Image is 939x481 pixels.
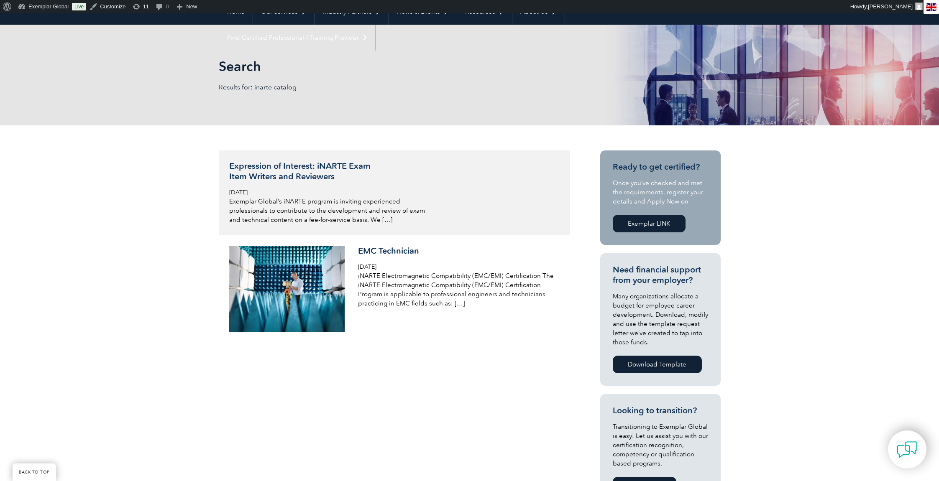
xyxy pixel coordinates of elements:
[13,463,56,481] a: BACK TO TOP
[613,215,686,232] a: Exemplar LINK
[229,197,427,224] p: Exemplar Global’s iNARTE program is inviting experienced professionals to contribute to the devel...
[358,271,556,308] p: iNARTE Electromagnetic Compatibility (EMC/EMI) Certification The iNARTE Electromagnetic Compatibi...
[229,246,345,332] img: E8ATEM-300x225.jpg
[229,189,248,196] span: [DATE]
[613,292,708,347] p: Many organizations allocate a budget for employee career development. Download, modify and use th...
[926,3,936,11] img: en
[358,246,556,256] h3: EMC Technician
[358,263,376,270] span: [DATE]
[72,3,86,10] a: Live
[613,162,708,172] h3: Ready to get certified?
[613,405,708,416] h3: Looking to transition?
[868,3,913,10] span: [PERSON_NAME]
[219,83,470,92] p: Results for: inarte catalog
[219,235,570,343] a: EMC Technician [DATE] iNARTE Electromagnetic Compatibility (EMC/EMI) Certification The iNARTE Ele...
[897,439,918,460] img: contact-chat.png
[219,58,540,74] h1: Search
[613,422,708,468] p: Transitioning to Exemplar Global is easy! Let us assist you with our certification recognition, c...
[613,178,708,206] p: Once you’ve checked and met the requirements, register your details and Apply Now on
[613,356,702,373] a: Download Template
[219,25,376,51] a: Find Certified Professional / Training Provider
[219,150,570,235] a: Expression of Interest: iNARTE ExamItem Writers and Reviewers [DATE] Exemplar Global’s iNARTE pro...
[229,161,427,182] h3: Expression of Interest: iNARTE Exam Item Writers and Reviewers
[613,265,708,285] h3: Need financial support from your employer?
